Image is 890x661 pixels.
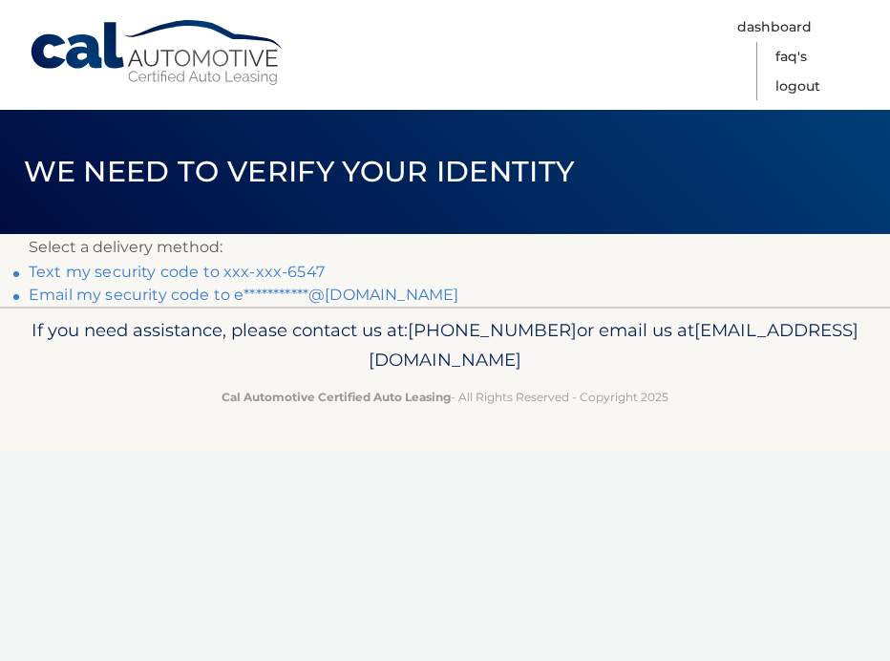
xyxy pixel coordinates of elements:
p: Select a delivery method: [29,234,861,261]
p: - All Rights Reserved - Copyright 2025 [29,387,861,407]
a: Dashboard [737,12,812,42]
a: Text my security code to xxx-xxx-6547 [29,263,325,281]
a: FAQ's [775,42,807,72]
a: Logout [775,72,820,101]
span: [PHONE_NUMBER] [408,319,577,341]
span: We need to verify your identity [24,154,575,189]
a: Cal Automotive [29,19,286,87]
p: If you need assistance, please contact us at: or email us at [29,315,861,376]
strong: Cal Automotive Certified Auto Leasing [222,390,451,404]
